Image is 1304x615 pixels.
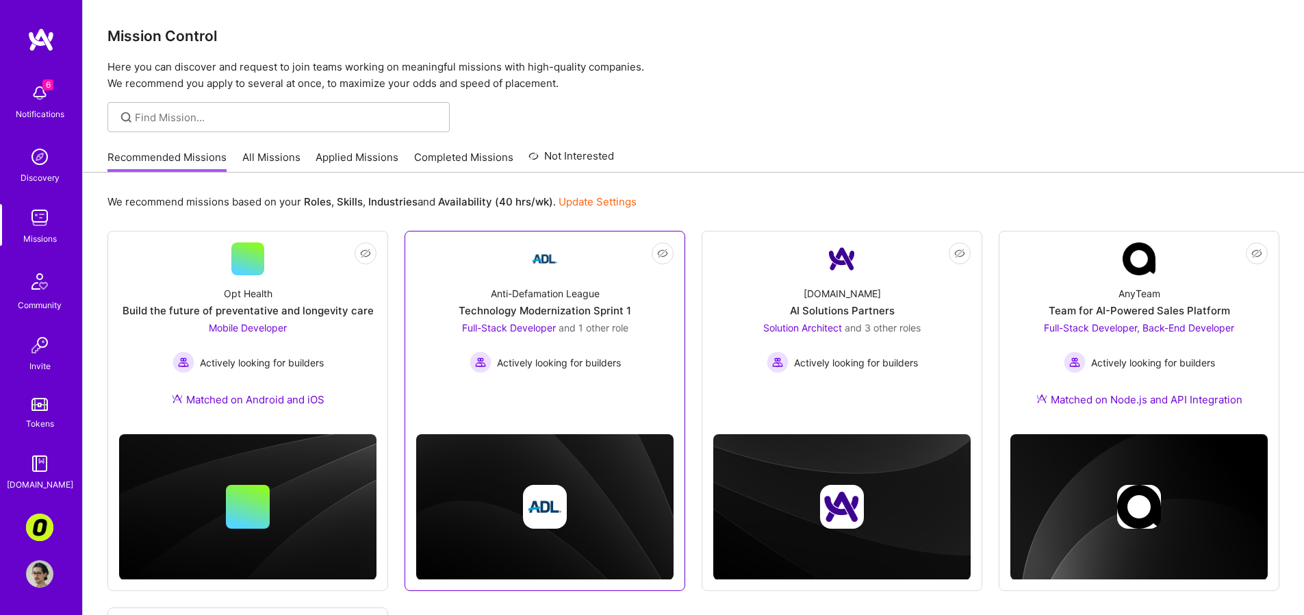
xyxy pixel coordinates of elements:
[26,204,53,231] img: teamwork
[123,303,374,318] div: Build the future of preventative and longevity care
[1049,303,1230,318] div: Team for AI-Powered Sales Platform
[18,298,62,312] div: Community
[713,242,971,405] a: Company Logo[DOMAIN_NAME]AI Solutions PartnersSolution Architect and 3 other rolesActively lookin...
[1251,248,1262,259] i: icon EyeClosed
[26,416,54,431] div: Tokens
[119,434,376,580] img: cover
[119,242,376,423] a: Opt HealthBuild the future of preventative and longevity careMobile Developer Actively looking fo...
[360,248,371,259] i: icon EyeClosed
[21,171,60,185] div: Discovery
[954,248,965,259] i: icon EyeClosed
[31,398,48,411] img: tokens
[23,560,57,588] a: User Avatar
[23,514,57,541] a: Corner3: Building an AI User Researcher
[416,434,674,580] img: cover
[713,434,971,580] img: cover
[528,148,614,173] a: Not Interested
[414,150,513,173] a: Completed Missions
[135,110,439,125] input: Find Mission...
[224,286,272,301] div: Opt Health
[29,359,51,373] div: Invite
[657,248,668,259] i: icon EyeClosed
[1123,242,1155,275] img: Company Logo
[1010,242,1268,423] a: Company LogoAnyTeamTeam for AI-Powered Sales PlatformFull-Stack Developer, Back-End Developer Act...
[763,322,842,334] span: Solution Architect
[26,331,53,359] img: Invite
[304,195,331,208] b: Roles
[27,27,55,52] img: logo
[523,485,567,529] img: Company logo
[242,150,301,173] a: All Missions
[107,150,227,173] a: Recommended Missions
[26,143,53,171] img: discovery
[209,322,287,334] span: Mobile Developer
[42,79,53,90] span: 6
[316,150,398,173] a: Applied Missions
[26,450,53,477] img: guide book
[26,79,53,107] img: bell
[1117,485,1161,529] img: Company logo
[1036,393,1047,404] img: Ateam Purple Icon
[528,242,561,275] img: Company Logo
[172,393,183,404] img: Ateam Purple Icon
[1091,355,1215,370] span: Actively looking for builders
[23,265,56,298] img: Community
[1036,392,1242,407] div: Matched on Node.js and API Integration
[790,303,895,318] div: AI Solutions Partners
[1118,286,1160,301] div: AnyTeam
[7,477,73,492] div: [DOMAIN_NAME]
[26,560,53,588] img: User Avatar
[559,322,628,334] span: and 1 other role
[118,110,134,125] i: icon SearchGrey
[438,195,553,208] b: Availability (40 hrs/wk)
[416,242,674,405] a: Company LogoAnti-Defamation LeagueTechnology Modernization Sprint 1Full-Stack Developer and 1 oth...
[368,195,418,208] b: Industries
[767,351,789,373] img: Actively looking for builders
[107,59,1279,92] p: Here you can discover and request to join teams working on meaningful missions with high-quality ...
[820,485,864,529] img: Company logo
[1064,351,1086,373] img: Actively looking for builders
[804,286,881,301] div: [DOMAIN_NAME]
[459,303,631,318] div: Technology Modernization Sprint 1
[172,351,194,373] img: Actively looking for builders
[172,392,324,407] div: Matched on Android and iOS
[559,195,637,208] a: Update Settings
[491,286,600,301] div: Anti-Defamation League
[16,107,64,121] div: Notifications
[845,322,921,334] span: and 3 other roles
[1010,434,1268,580] img: cover
[470,351,491,373] img: Actively looking for builders
[200,355,324,370] span: Actively looking for builders
[1044,322,1234,334] span: Full-Stack Developer, Back-End Developer
[107,27,1279,45] h3: Mission Control
[337,195,363,208] b: Skills
[826,242,858,275] img: Company Logo
[107,194,637,209] p: We recommend missions based on your , , and .
[462,322,556,334] span: Full-Stack Developer
[23,231,57,246] div: Missions
[794,355,918,370] span: Actively looking for builders
[497,355,621,370] span: Actively looking for builders
[26,514,53,541] img: Corner3: Building an AI User Researcher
